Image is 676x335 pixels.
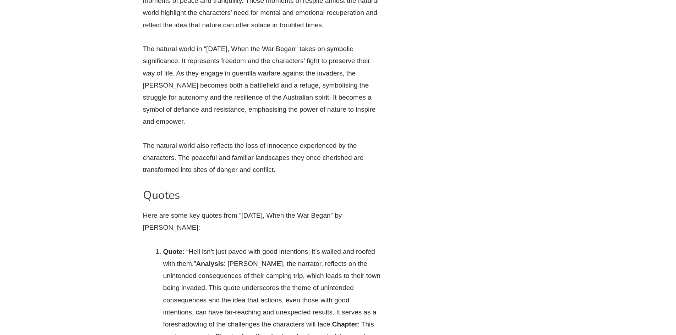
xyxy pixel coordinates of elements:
[143,43,381,128] p: The natural world in “[DATE], When the War Began” takes on symbolic significance. It represents f...
[143,210,381,234] p: Here are some key quotes from “[DATE], When the War Began” by [PERSON_NAME]:
[558,255,676,335] iframe: Chat Widget
[196,260,224,267] strong: Analysis
[163,248,183,255] strong: Quote
[143,188,381,203] h2: Quotes
[143,140,381,176] p: The natural world also reflects the loss of innocence experienced by the characters. The peaceful...
[332,320,358,328] strong: Chapter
